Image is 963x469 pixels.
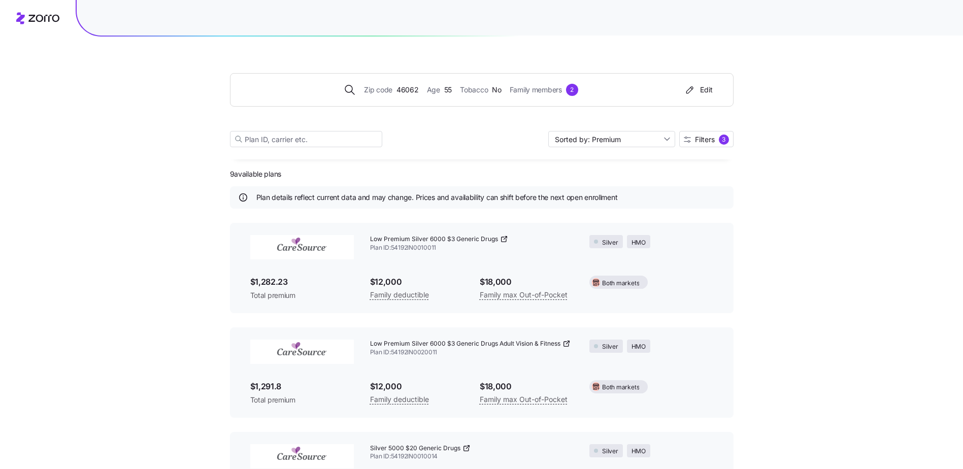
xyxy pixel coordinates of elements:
[250,340,354,364] img: CareSource
[679,131,734,147] button: Filters3
[632,447,646,456] span: HMO
[480,289,568,301] span: Family max Out-of-Pocket
[548,131,675,147] input: Sort by
[684,85,713,95] div: Edit
[510,84,562,95] span: Family members
[480,380,573,393] span: $18,000
[250,444,354,468] img: CareSource
[427,84,440,95] span: Age
[632,342,646,352] span: HMO
[719,135,729,145] div: 3
[396,84,419,95] span: 46062
[370,289,429,301] span: Family deductible
[460,84,488,95] span: Tobacco
[602,447,618,456] span: Silver
[695,136,715,143] span: Filters
[370,452,574,461] span: Plan ID: 54192IN0010014
[364,84,392,95] span: Zip code
[602,238,618,248] span: Silver
[250,380,354,393] span: $1,291.8
[370,235,498,244] span: Low Premium Silver 6000 $3 Generic Drugs
[230,131,382,147] input: Plan ID, carrier etc.
[602,342,618,352] span: Silver
[250,290,354,300] span: Total premium
[250,395,354,405] span: Total premium
[602,383,639,392] span: Both markets
[566,84,578,96] div: 2
[370,444,460,453] span: Silver 5000 $20 Generic Drugs
[370,340,560,348] span: Low Premium Silver 6000 $3 Generic Drugs Adult Vision & Fitness
[444,84,452,95] span: 55
[250,235,354,259] img: CareSource
[492,84,501,95] span: No
[632,238,646,248] span: HMO
[370,380,463,393] span: $12,000
[370,276,463,288] span: $12,000
[370,348,574,357] span: Plan ID: 54192IN0020011
[230,169,282,179] span: 9 available plans
[480,276,573,288] span: $18,000
[370,244,574,252] span: Plan ID: 54192IN0010011
[602,279,639,288] span: Both markets
[370,393,429,406] span: Family deductible
[680,82,717,98] button: Edit
[256,192,618,203] span: Plan details reflect current data and may change. Prices and availability can shift before the ne...
[480,393,568,406] span: Family max Out-of-Pocket
[250,276,354,288] span: $1,282.23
